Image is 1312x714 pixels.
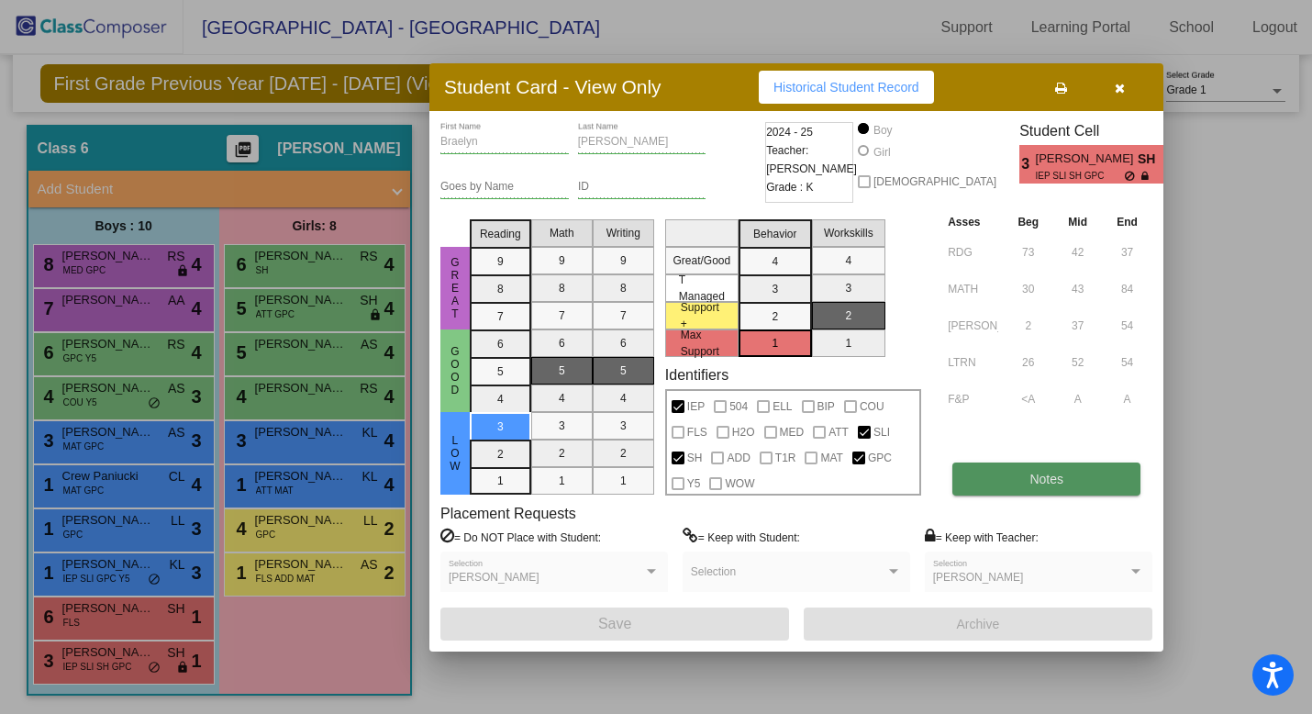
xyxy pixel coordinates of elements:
label: = Do NOT Place with Student: [440,528,601,546]
input: assessment [948,385,998,413]
span: SH [1138,150,1163,169]
h3: Student Cell [1019,122,1179,139]
span: Grade : K [766,178,813,196]
div: Girl [873,144,891,161]
input: assessment [948,239,998,266]
span: IEP [687,396,705,418]
span: Archive [957,617,1000,631]
button: Notes [952,463,1140,496]
span: Y5 [687,473,701,495]
span: SLI [873,421,890,443]
label: = Keep with Teacher: [925,528,1039,546]
span: Good [447,345,463,396]
span: Save [598,616,631,631]
span: COU [860,396,884,418]
span: SH [687,447,703,469]
span: [PERSON_NAME] [449,571,539,584]
span: [PERSON_NAME] [1036,150,1138,169]
input: assessment [948,312,998,340]
span: [PERSON_NAME] [933,571,1024,584]
button: Historical Student Record [759,71,934,104]
span: ELL [773,396,792,418]
span: IEP SLI SH GPC [1036,169,1125,183]
span: MAT [820,447,842,469]
span: 504 [729,396,748,418]
span: GPC [868,447,892,469]
th: Asses [943,212,1003,232]
button: Archive [804,608,1152,641]
span: WOW [725,473,754,495]
span: 3 [1019,153,1035,175]
span: Teacher: [PERSON_NAME] [766,141,857,178]
h3: Student Card - View Only [444,75,662,98]
span: H2O [732,421,755,443]
span: MED [780,421,805,443]
span: 2024 - 25 [766,123,813,141]
th: End [1102,212,1152,232]
label: = Keep with Student: [683,528,800,546]
label: Placement Requests [440,505,576,522]
label: Identifiers [665,366,728,384]
span: Great [447,256,463,320]
span: 1 [1163,153,1179,175]
th: Beg [1003,212,1053,232]
th: Mid [1053,212,1102,232]
span: Low [447,434,463,473]
span: ADD [727,447,750,469]
span: ATT [828,421,849,443]
span: BIP [817,396,835,418]
span: Notes [1029,472,1063,486]
div: Boy [873,122,893,139]
input: assessment [948,349,998,376]
span: Historical Student Record [773,80,919,95]
input: goes by name [440,181,569,194]
span: FLS [687,421,707,443]
input: assessment [948,275,998,303]
span: T1R [775,447,796,469]
button: Save [440,608,789,641]
span: [DEMOGRAPHIC_DATA] [873,171,996,193]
